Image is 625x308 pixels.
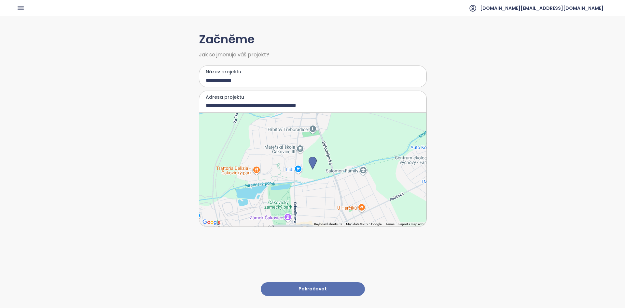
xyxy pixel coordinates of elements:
label: Název projektu [206,68,420,75]
a: Open this area in Google Maps (opens a new window) [201,218,222,227]
h1: Začněme [199,30,427,49]
span: Jak se jmenuje váš projekt? [199,52,427,57]
label: Adresa projektu [206,94,420,101]
img: Google [201,218,222,227]
span: Map data ©2025 Google [346,222,382,226]
button: Keyboard shortcuts [314,222,342,227]
span: [DOMAIN_NAME][EMAIL_ADDRESS][DOMAIN_NAME] [480,0,604,16]
a: Terms (opens in new tab) [385,222,395,226]
a: Report a map error [398,222,424,226]
button: Pokračovat [261,282,365,296]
